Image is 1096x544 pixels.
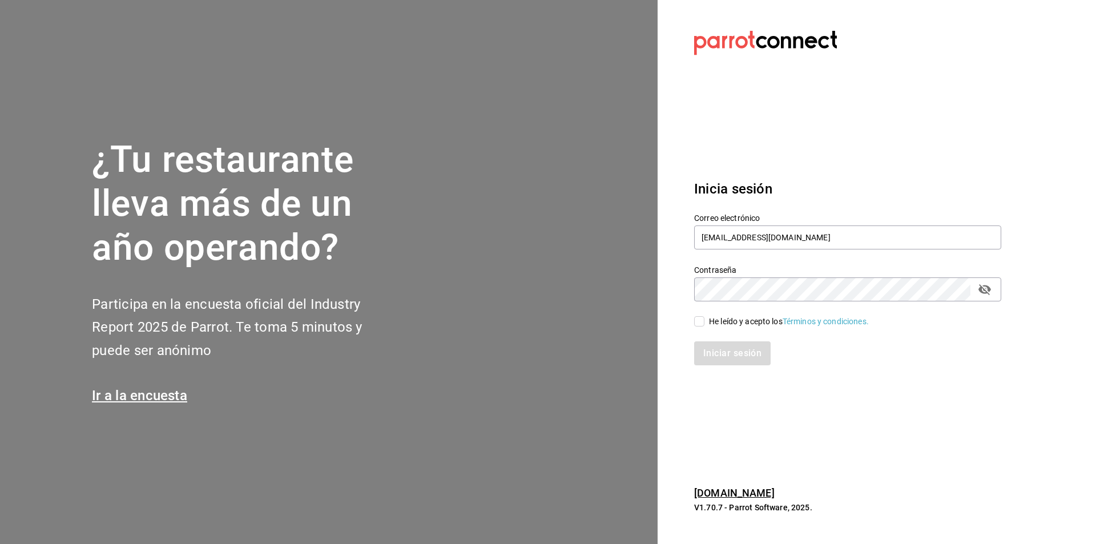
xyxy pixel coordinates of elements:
[694,179,1001,199] h3: Inicia sesión
[975,280,994,299] button: passwordField
[694,266,1001,274] label: Contraseña
[783,317,869,326] a: Términos y condiciones.
[694,225,1001,249] input: Ingresa tu correo electrónico
[92,293,400,362] h2: Participa en la encuesta oficial del Industry Report 2025 de Parrot. Te toma 5 minutos y puede se...
[694,487,775,499] a: [DOMAIN_NAME]
[694,214,1001,222] label: Correo electrónico
[92,388,187,404] a: Ir a la encuesta
[694,502,1001,513] p: V1.70.7 - Parrot Software, 2025.
[709,316,869,328] div: He leído y acepto los
[92,138,400,269] h1: ¿Tu restaurante lleva más de un año operando?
